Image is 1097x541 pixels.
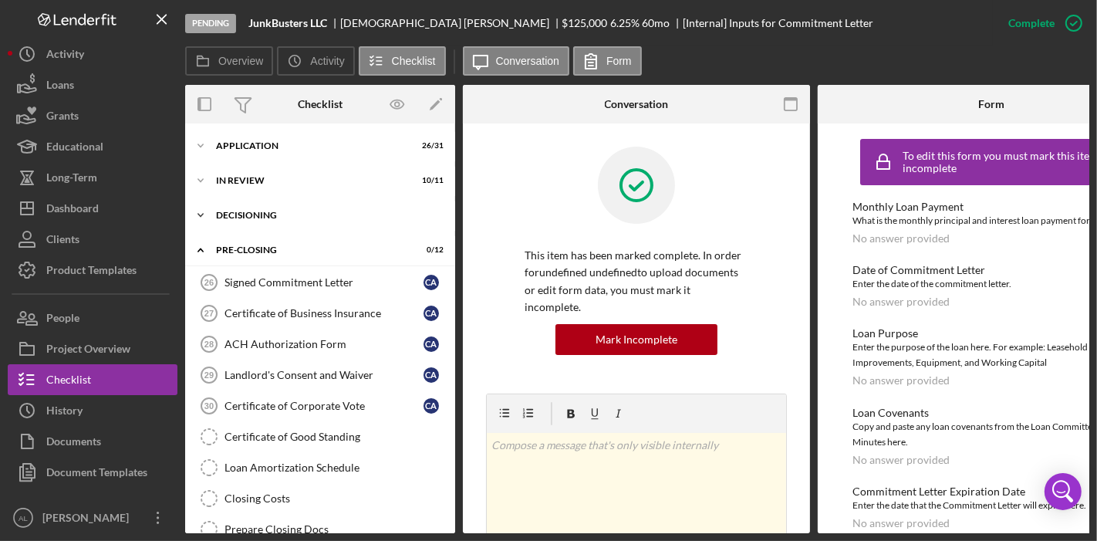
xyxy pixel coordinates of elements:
a: Certificate of Good Standing [193,421,447,452]
div: C A [424,336,439,352]
button: Checklist [359,46,446,76]
a: 26Signed Commitment LetterCA [193,267,447,298]
button: Mark Incomplete [555,324,717,355]
div: History [46,395,83,430]
button: Clients [8,224,177,255]
a: 27Certificate of Business InsuranceCA [193,298,447,329]
div: Form [978,98,1004,110]
label: Form [606,55,632,67]
button: Activity [277,46,354,76]
label: Conversation [496,55,560,67]
button: Documents [8,426,177,457]
div: Project Overview [46,333,130,368]
tspan: 30 [204,401,214,411]
div: Application [216,141,405,150]
div: Pre-Closing [216,245,405,255]
button: Checklist [8,364,177,395]
button: Activity [8,39,177,69]
label: Overview [218,55,263,67]
button: Grants [8,100,177,131]
tspan: 28 [204,340,214,349]
button: Form [573,46,642,76]
tspan: 26 [204,278,214,287]
div: Grants [46,100,79,135]
button: Long-Term [8,162,177,193]
div: 6.25 % [610,17,640,29]
div: Checklist [46,364,91,399]
div: 0 / 12 [416,245,444,255]
button: Project Overview [8,333,177,364]
div: Dashboard [46,193,99,228]
div: Product Templates [46,255,137,289]
div: Closing Costs [224,492,447,505]
div: Checklist [298,98,343,110]
b: JunkBusters LLC [248,17,327,29]
div: Landlord's Consent and Waiver [224,369,424,381]
div: Complete [1008,8,1055,39]
div: Conversation [605,98,669,110]
span: $125,000 [562,16,608,29]
div: Educational [46,131,103,166]
label: Checklist [392,55,436,67]
button: Product Templates [8,255,177,286]
button: Dashboard [8,193,177,224]
div: No answer provided [852,517,950,529]
label: Activity [310,55,344,67]
div: People [46,303,79,337]
button: People [8,303,177,333]
div: Signed Commitment Letter [224,276,424,289]
div: Certificate of Corporate Vote [224,400,424,412]
button: AL[PERSON_NAME] [8,502,177,533]
div: No answer provided [852,296,950,308]
div: Document Templates [46,457,147,492]
tspan: 29 [204,370,214,380]
div: ACH Authorization Form [224,338,424,350]
div: Certificate of Business Insurance [224,307,424,320]
button: Conversation [463,46,570,76]
div: C A [424,275,439,290]
text: AL [19,514,28,522]
div: Clients [46,224,79,259]
div: No answer provided [852,232,950,245]
div: No answer provided [852,374,950,387]
div: [PERSON_NAME] [39,502,139,537]
div: C A [424,306,439,321]
div: Decisioning [216,211,436,220]
a: 30Certificate of Corporate VoteCA [193,391,447,421]
div: Prepare Closing Docs [224,523,447,536]
button: Educational [8,131,177,162]
div: No answer provided [852,454,950,466]
button: Complete [993,8,1089,39]
button: Document Templates [8,457,177,488]
a: Closing Costs [193,483,447,514]
div: 10 / 11 [416,176,444,185]
div: 60 mo [642,17,670,29]
div: Long-Term [46,162,97,197]
div: Certificate of Good Standing [224,431,447,443]
div: C A [424,398,439,414]
div: [DEMOGRAPHIC_DATA] [PERSON_NAME] [340,17,562,29]
div: Documents [46,426,101,461]
div: Loan Amortization Schedule [224,462,447,474]
div: Pending [185,14,236,33]
button: Loans [8,69,177,100]
div: Open Intercom Messenger [1045,473,1082,510]
a: Loan Amortization Schedule [193,452,447,483]
button: History [8,395,177,426]
div: [Internal] Inputs for Commitment Letter [683,17,873,29]
div: Mark Incomplete [596,324,677,355]
div: 26 / 31 [416,141,444,150]
a: 28ACH Authorization FormCA [193,329,447,360]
